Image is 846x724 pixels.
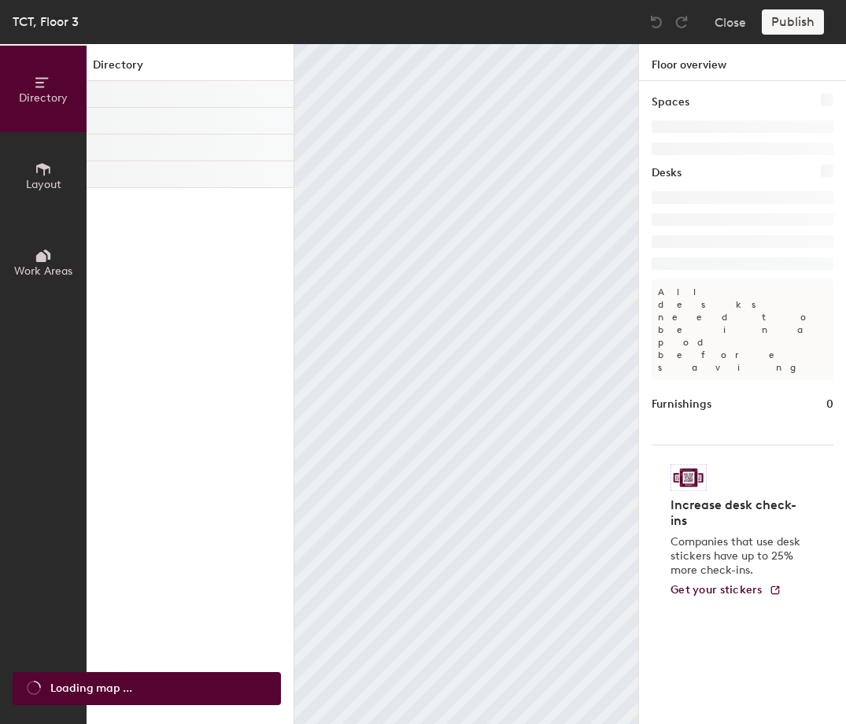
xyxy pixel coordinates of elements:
[652,164,682,182] h1: Desks
[19,91,68,105] span: Directory
[671,464,707,491] img: Sticker logo
[652,94,689,111] h1: Spaces
[652,396,711,413] h1: Furnishings
[294,44,638,724] canvas: Map
[639,44,846,81] h1: Floor overview
[671,535,805,578] p: Companies that use desk stickers have up to 25% more check-ins.
[671,497,805,529] h4: Increase desk check-ins
[652,279,833,380] p: All desks need to be in a pod before saving
[14,264,72,278] span: Work Areas
[715,9,746,35] button: Close
[674,14,689,30] img: Redo
[26,178,61,191] span: Layout
[826,396,833,413] h1: 0
[50,680,132,697] span: Loading map ...
[13,12,79,31] div: TCT, Floor 3
[87,57,294,81] h1: Directory
[648,14,664,30] img: Undo
[671,584,781,597] a: Get your stickers
[671,583,763,597] span: Get your stickers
